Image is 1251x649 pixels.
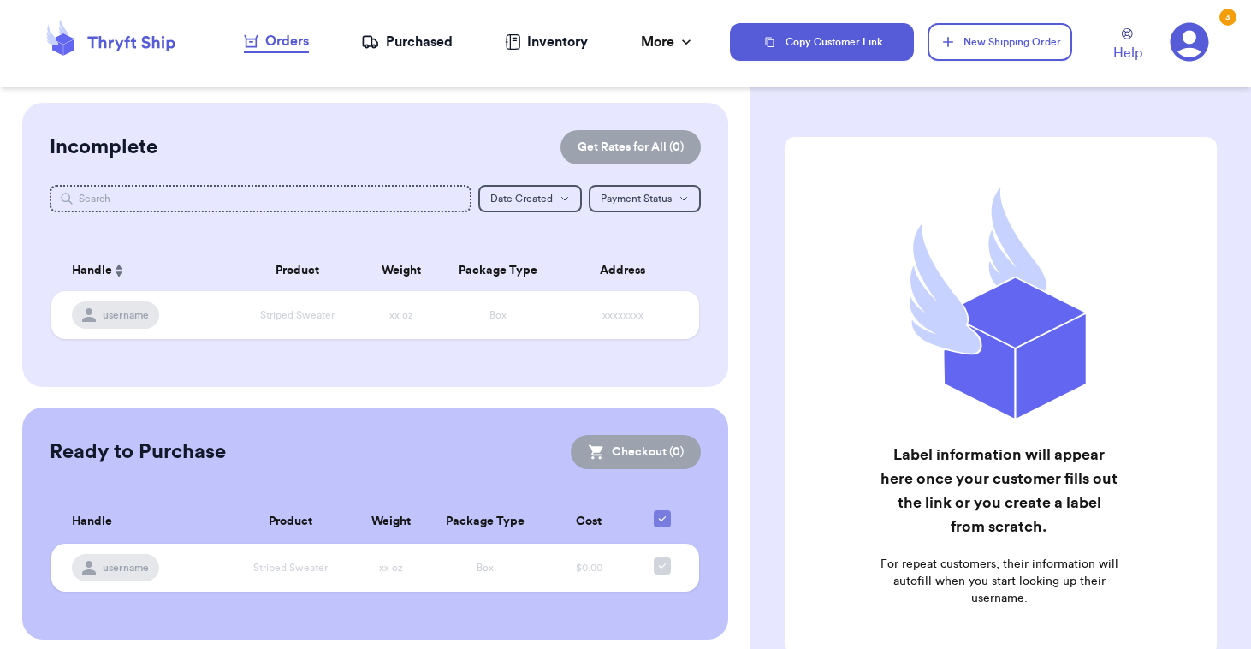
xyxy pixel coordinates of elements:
[389,310,413,320] span: xx oz
[560,130,701,164] button: Get Rates for All (0)
[440,250,556,291] th: Package Type
[478,185,582,212] button: Date Created
[589,185,701,212] button: Payment Status
[228,500,353,544] th: Product
[244,31,309,51] div: Orders
[353,500,429,544] th: Weight
[489,310,507,320] span: Box
[1113,43,1142,63] span: Help
[244,31,309,53] a: Orders
[602,310,643,320] span: xxxxxxxx
[477,563,494,573] span: Box
[50,185,471,212] input: Search
[362,250,440,291] th: Weight
[571,435,701,469] button: Checkout (0)
[72,262,112,280] span: Handle
[379,563,403,573] span: xx oz
[730,23,915,61] button: Copy Customer Link
[556,250,698,291] th: Address
[72,513,112,531] span: Handle
[542,500,636,544] th: Cost
[1219,9,1236,26] div: 3
[429,500,542,544] th: Package Type
[879,443,1119,539] h2: Label information will appear here once your customer fills out the link or you create a label fr...
[260,310,335,320] span: Striped Sweater
[112,260,126,281] button: Sort ascending
[50,438,226,466] h2: Ready to Purchase
[641,32,695,52] div: More
[253,563,328,573] span: Striped Sweater
[505,32,588,52] a: Inventory
[103,308,149,322] span: username
[50,134,157,161] h2: Incomplete
[576,563,602,573] span: $0.00
[928,23,1071,61] button: New Shipping Order
[490,194,553,204] span: Date Created
[879,556,1119,607] p: For repeat customers, their information will autofill when you start looking up their username.
[361,32,453,52] a: Purchased
[1170,22,1209,62] a: 3
[601,194,672,204] span: Payment Status
[1113,28,1142,63] a: Help
[103,561,149,575] span: username
[233,250,362,291] th: Product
